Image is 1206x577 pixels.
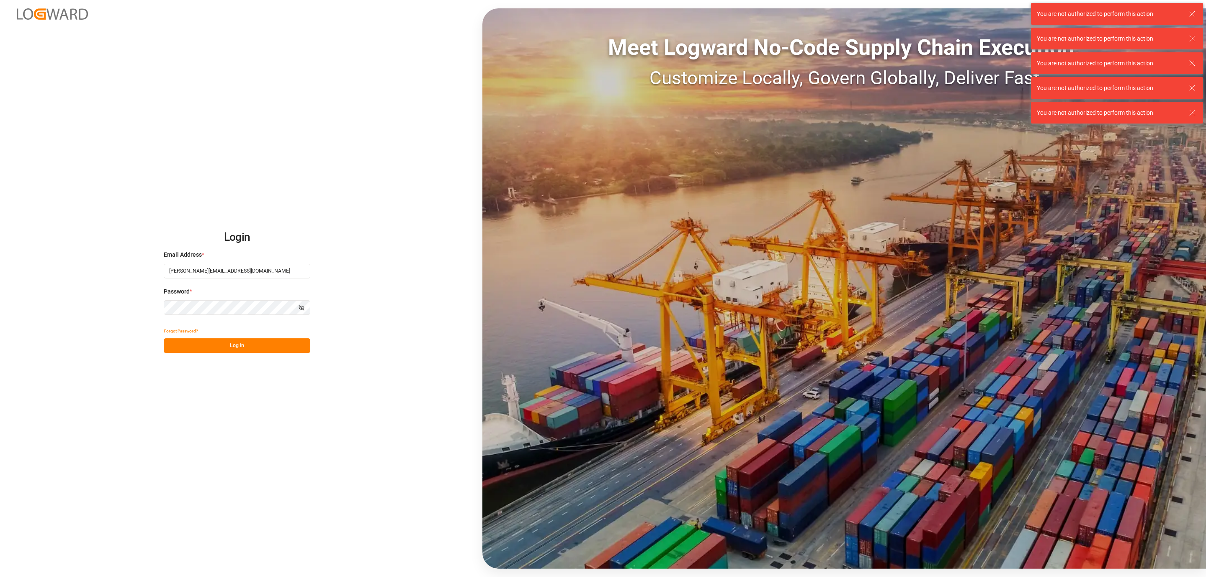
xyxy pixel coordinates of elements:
div: You are not authorized to perform this action [1037,10,1181,18]
div: You are not authorized to perform this action [1037,84,1181,93]
span: Password [164,287,190,296]
div: Customize Locally, Govern Globally, Deliver Fast [482,64,1206,92]
div: You are not authorized to perform this action [1037,59,1181,68]
div: You are not authorized to perform this action [1037,34,1181,43]
div: Meet Logward No-Code Supply Chain Execution: [482,31,1206,64]
img: Logward_new_orange.png [17,8,88,20]
input: Enter your email [164,264,310,278]
span: Email Address [164,250,202,259]
button: Forgot Password? [164,324,198,338]
h2: Login [164,224,310,251]
div: You are not authorized to perform this action [1037,108,1181,117]
button: Log In [164,338,310,353]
